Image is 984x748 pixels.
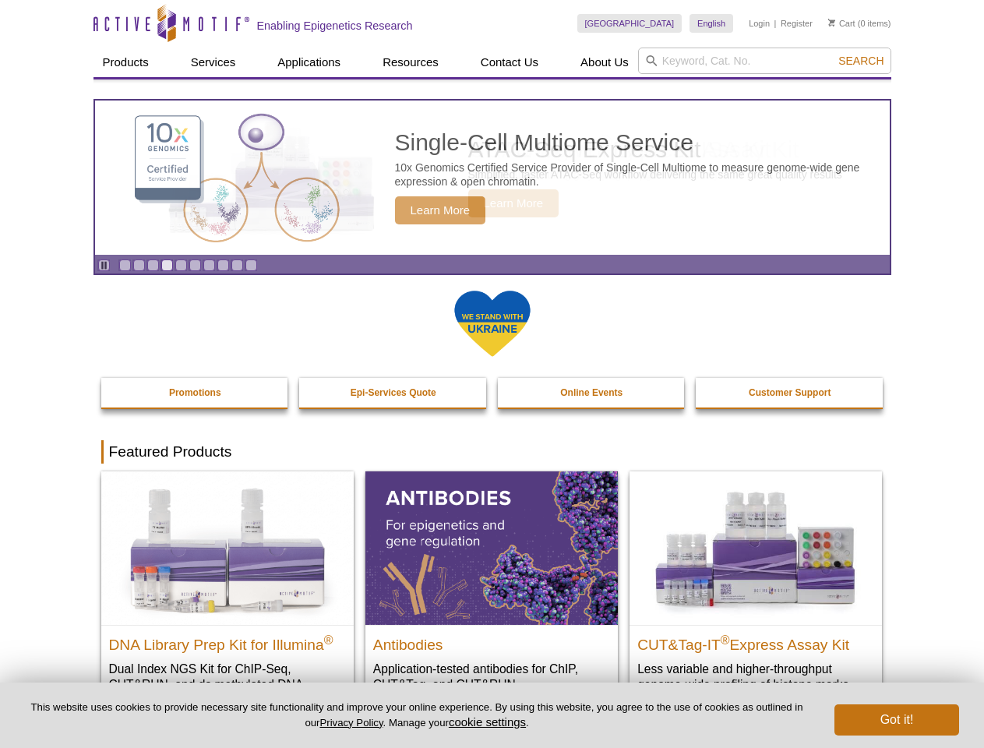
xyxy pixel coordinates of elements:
[638,48,891,74] input: Keyword, Cat. No.
[834,54,888,68] button: Search
[453,289,531,358] img: We Stand With Ukraine
[365,471,618,707] a: All Antibodies Antibodies Application-tested antibodies for ChIP, CUT&Tag, and CUT&RUN.
[169,387,221,398] strong: Promotions
[471,48,548,77] a: Contact Us
[395,131,882,154] h2: Single-Cell Multiome Service
[95,101,890,255] a: Single-Cell Multiome Service Single-Cell Multiome Service 10x Genomics Certified Service Provider...
[257,19,413,33] h2: Enabling Epigenetics Research
[365,471,618,624] img: All Antibodies
[120,107,354,249] img: Single-Cell Multiome Service
[133,259,145,271] a: Go to slide 2
[834,704,959,736] button: Got it!
[161,259,173,271] a: Go to slide 4
[373,48,448,77] a: Resources
[101,471,354,624] img: DNA Library Prep Kit for Illumina
[101,440,883,464] h2: Featured Products
[395,161,882,189] p: 10x Genomics Certified Service Provider of Single-Cell Multiome to measure genome-wide gene expre...
[630,471,882,707] a: CUT&Tag-IT® Express Assay Kit CUT&Tag-IT®Express Assay Kit Less variable and higher-throughput ge...
[749,387,831,398] strong: Customer Support
[93,48,158,77] a: Products
[189,259,201,271] a: Go to slide 6
[721,633,730,646] sup: ®
[101,471,354,723] a: DNA Library Prep Kit for Illumina DNA Library Prep Kit for Illumina® Dual Index NGS Kit for ChIP-...
[690,14,733,33] a: English
[25,700,809,730] p: This website uses cookies to provide necessary site functionality and improve your online experie...
[268,48,350,77] a: Applications
[630,471,882,624] img: CUT&Tag-IT® Express Assay Kit
[182,48,245,77] a: Services
[828,18,855,29] a: Cart
[217,259,229,271] a: Go to slide 8
[324,633,333,646] sup: ®
[147,259,159,271] a: Go to slide 3
[373,630,610,653] h2: Antibodies
[245,259,257,271] a: Go to slide 10
[395,196,486,224] span: Learn More
[175,259,187,271] a: Go to slide 5
[749,18,770,29] a: Login
[637,630,874,653] h2: CUT&Tag-IT Express Assay Kit
[560,387,622,398] strong: Online Events
[203,259,215,271] a: Go to slide 7
[838,55,883,67] span: Search
[449,715,526,729] button: cookie settings
[109,661,346,708] p: Dual Index NGS Kit for ChIP-Seq, CUT&RUN, and ds methylated DNA assays.
[774,14,777,33] li: |
[351,387,436,398] strong: Epi-Services Quote
[319,717,383,729] a: Privacy Policy
[109,630,346,653] h2: DNA Library Prep Kit for Illumina
[373,661,610,693] p: Application-tested antibodies for ChIP, CUT&Tag, and CUT&RUN.
[696,378,884,408] a: Customer Support
[781,18,813,29] a: Register
[231,259,243,271] a: Go to slide 9
[95,101,890,255] article: Single-Cell Multiome Service
[498,378,686,408] a: Online Events
[101,378,290,408] a: Promotions
[637,661,874,693] p: Less variable and higher-throughput genome-wide profiling of histone marks​.
[828,19,835,26] img: Your Cart
[299,378,488,408] a: Epi-Services Quote
[577,14,682,33] a: [GEOGRAPHIC_DATA]
[571,48,638,77] a: About Us
[98,259,110,271] a: Toggle autoplay
[119,259,131,271] a: Go to slide 1
[828,14,891,33] li: (0 items)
